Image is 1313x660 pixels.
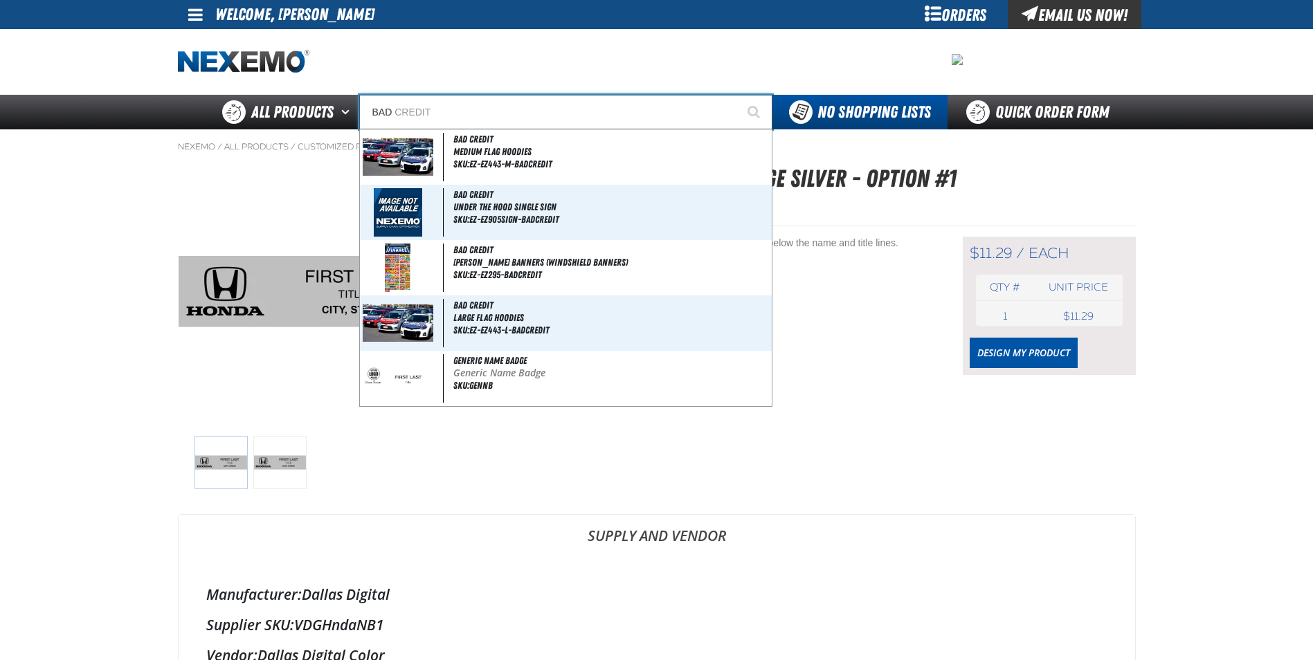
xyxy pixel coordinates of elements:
img: 6780222ddf7f6814723659-GENNB.png [363,367,433,391]
span: / [291,141,296,152]
a: Supply and Vendor [179,515,1135,556]
p: Generic Name Badge [453,367,769,379]
span: SKU:EZ-EZ295-BADCREDIT [453,269,541,280]
span: BAD CREDIT [453,189,493,200]
td: $11.29 [1034,306,1122,326]
input: Search [359,95,772,129]
span: Under the Hood Single Sign [453,201,769,213]
label: Supplier SKU: [206,615,294,634]
a: Quick Order Form [948,95,1135,129]
label: Manufacturer: [206,585,302,604]
span: No Shopping Lists [817,102,931,122]
span: BAD CREDIT [453,244,493,255]
span: SKU:EZ-EZ905SIGN-BADCREDIT [453,214,559,225]
span: $11.29 [970,244,1012,262]
span: / [217,141,222,152]
span: Large Flag Hoodies [453,312,769,324]
span: [PERSON_NAME] Banners (Windshield Banners) [453,257,769,268]
button: You do not have available Shopping Lists. Open to Create a New List [772,95,948,129]
a: Nexemo [178,141,215,152]
img: Vandergriff Honda Name Badge Silver - Option #1 [253,436,307,489]
a: Design My Product [970,338,1078,368]
nav: Breadcrumbs [178,141,1136,152]
a: Home [178,50,309,74]
span: BAD CREDIT [453,134,493,145]
img: Vandergriff Honda Name Badge Silver - Option #1 [179,256,440,327]
img: Nexemo logo [178,50,309,74]
span: Generic Name Badge [453,355,527,366]
div: Dallas Digital [206,585,1107,604]
a: All Products [224,141,289,152]
img: 5cf0364146f9c462590301-EZ-EZ295.jpg [385,244,410,292]
img: Vandergriff Honda Name Badge Silver - Option #1 [194,436,248,489]
span: SKU:GENNB [453,380,493,391]
span: BAD CREDIT [453,300,493,311]
span: each [1029,244,1069,262]
span: SKU:EZ-EZ443-M-BADCREDIT [453,158,552,169]
th: Unit price [1034,275,1122,300]
img: 5b2444e711dbf953681259-EZ443-MA.jpg [363,138,433,176]
span: / [1016,244,1024,262]
button: Open All Products pages [336,95,359,129]
img: 5b2444e6c1126773291170-EZ443-LA.jpg [363,304,433,342]
th: Qty # [976,275,1035,300]
span: 1 [1003,310,1007,322]
h1: [PERSON_NAME] Honda Name Badge Silver - Option #1 [465,161,1136,197]
a: Customized Products [298,141,403,152]
img: 30f62db305f4ced946dbffb2f45f5249.jpeg [952,54,963,65]
span: Medium Flag Hoodies [453,146,769,158]
p: SKU: [465,201,1136,220]
img: missing_image.jpg [374,188,422,237]
div: VDGHndaNB1 [206,615,1107,634]
button: Start Searching [738,95,772,129]
span: All Products [251,100,334,125]
span: SKU:EZ-EZ443-L-BADCREDIT [453,324,549,336]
